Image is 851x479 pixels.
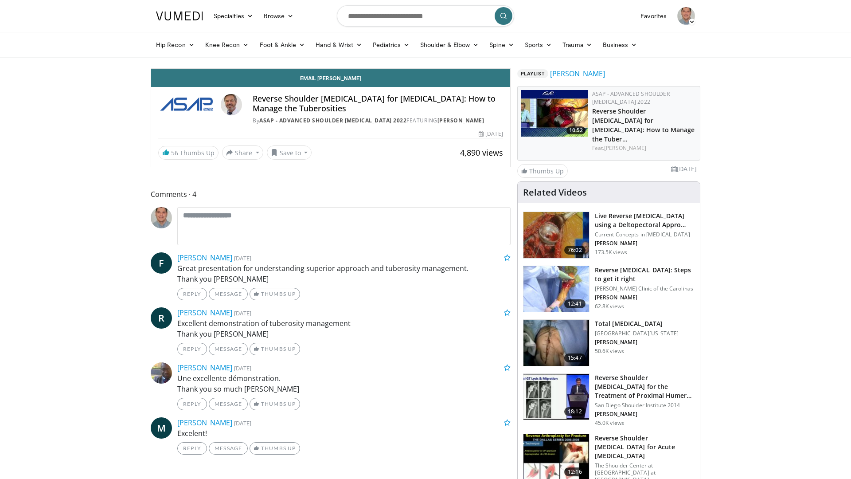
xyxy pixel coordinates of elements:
[564,467,586,476] span: 12:16
[595,285,695,292] p: [PERSON_NAME] Clinic of the Carolinas
[177,428,511,439] p: Excelent!
[151,307,172,329] a: R
[177,318,511,339] p: Excellent demonstration of tuberosity management Thank you [PERSON_NAME]
[671,164,697,174] li: [DATE]
[523,212,589,258] img: 684033_3.png.150x105_q85_crop-smart_upscale.jpg
[177,308,232,318] a: [PERSON_NAME]
[250,288,300,300] a: Thumbs Up
[564,353,586,362] span: 15:47
[151,252,172,274] a: F
[171,149,178,157] span: 56
[310,36,367,54] a: Hand & Wrist
[595,348,624,355] p: 50.6K views
[595,319,679,328] h3: Total [MEDICAL_DATA]
[592,107,695,143] a: Reverse Shoulder [MEDICAL_DATA] for [MEDICAL_DATA]: How to Manage the Tuber…
[519,36,558,54] a: Sports
[677,7,695,25] img: Avatar
[523,212,695,259] a: 76:02 Live Reverse [MEDICAL_DATA] using a Deltopectoral Appro… Current Concepts in [MEDICAL_DATA]...
[523,319,695,366] a: 15:47 Total [MEDICAL_DATA] [GEOGRAPHIC_DATA][US_STATE] [PERSON_NAME] 50.6K views
[177,288,207,300] a: Reply
[635,7,672,25] a: Favorites
[209,442,248,455] a: Message
[523,266,589,312] img: 326034_0000_1.png.150x105_q85_crop-smart_upscale.jpg
[595,303,624,310] p: 62.8K views
[234,309,251,317] small: [DATE]
[604,144,646,152] a: [PERSON_NAME]
[158,94,217,115] img: ASAP - Advanced Shoulder ArthroPlasty 2022
[484,36,519,54] a: Spine
[156,12,203,20] img: VuMedi Logo
[415,36,484,54] a: Shoulder & Elbow
[460,147,503,158] span: 4,890 views
[208,7,258,25] a: Specialties
[253,94,503,113] h4: Reverse Shoulder [MEDICAL_DATA] for [MEDICAL_DATA]: How to Manage the Tuberosities
[200,36,254,54] a: Knee Recon
[151,207,172,228] img: Avatar
[234,254,251,262] small: [DATE]
[222,145,263,160] button: Share
[151,69,510,87] a: Email [PERSON_NAME]
[595,330,679,337] p: [GEOGRAPHIC_DATA][US_STATE]
[177,263,511,284] p: Great presentation for understanding superior approach and tuberosity management. Thank you [PERS...
[250,398,300,410] a: Thumbs Up
[595,266,695,283] h3: Reverse [MEDICAL_DATA]: Steps to get it right
[595,240,695,247] p: [PERSON_NAME]
[597,36,643,54] a: Business
[177,253,232,263] a: [PERSON_NAME]
[521,90,588,137] a: 10:52
[595,249,627,256] p: 173.5K views
[566,126,586,134] span: 10:52
[158,146,219,160] a: 56 Thumbs Up
[258,7,299,25] a: Browse
[151,36,200,54] a: Hip Recon
[209,288,248,300] a: Message
[595,231,695,238] p: Current Concepts in [MEDICAL_DATA]
[177,442,207,455] a: Reply
[177,373,511,394] p: Une excellente démonstration. Thank you so much [PERSON_NAME]
[595,402,695,409] p: San Diego Shoulder Institute 2014
[595,434,695,460] h3: Reverse Shoulder [MEDICAL_DATA] for Acute [MEDICAL_DATA]
[595,294,695,301] p: [PERSON_NAME]
[595,339,679,346] p: [PERSON_NAME]
[550,68,605,79] a: [PERSON_NAME]
[595,420,624,427] p: 45.0K views
[523,374,589,420] img: Q2xRg7exoPLTwO8X4xMDoxOjA4MTsiGN.150x105_q85_crop-smart_upscale.jpg
[523,266,695,313] a: 12:41 Reverse [MEDICAL_DATA]: Steps to get it right [PERSON_NAME] Clinic of the Carolinas [PERSON...
[254,36,311,54] a: Foot & Ankle
[367,36,415,54] a: Pediatrics
[151,188,511,200] span: Comments 4
[253,117,503,125] div: By FEATURING
[595,212,695,229] h3: Live Reverse [MEDICAL_DATA] using a Deltopectoral Appro…
[592,144,696,152] div: Feat.
[595,373,695,400] h3: Reverse Shoulder [MEDICAL_DATA] for the Treatment of Proximal Humeral …
[177,363,232,373] a: [PERSON_NAME]
[517,69,548,78] span: Playlist
[177,398,207,410] a: Reply
[564,407,586,416] span: 18:12
[592,90,670,106] a: ASAP - Advanced Shoulder [MEDICAL_DATA] 2022
[151,417,172,439] a: M
[259,117,406,124] a: ASAP - Advanced Shoulder [MEDICAL_DATA] 2022
[517,164,568,178] a: Thumbs Up
[523,373,695,427] a: 18:12 Reverse Shoulder [MEDICAL_DATA] for the Treatment of Proximal Humeral … San Diego Shoulder ...
[523,320,589,366] img: 38826_0000_3.png.150x105_q85_crop-smart_upscale.jpg
[337,5,514,27] input: Search topics, interventions
[564,246,586,255] span: 76:02
[557,36,597,54] a: Trauma
[479,130,503,138] div: [DATE]
[521,90,588,137] img: c653596a-0679-4cdd-8644-76a798287787.150x105_q85_crop-smart_upscale.jpg
[595,411,695,418] p: [PERSON_NAME]
[209,343,248,355] a: Message
[437,117,484,124] a: [PERSON_NAME]
[151,362,172,384] img: Avatar
[250,442,300,455] a: Thumbs Up
[177,343,207,355] a: Reply
[234,364,251,372] small: [DATE]
[564,299,586,308] span: 12:41
[177,418,232,428] a: [PERSON_NAME]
